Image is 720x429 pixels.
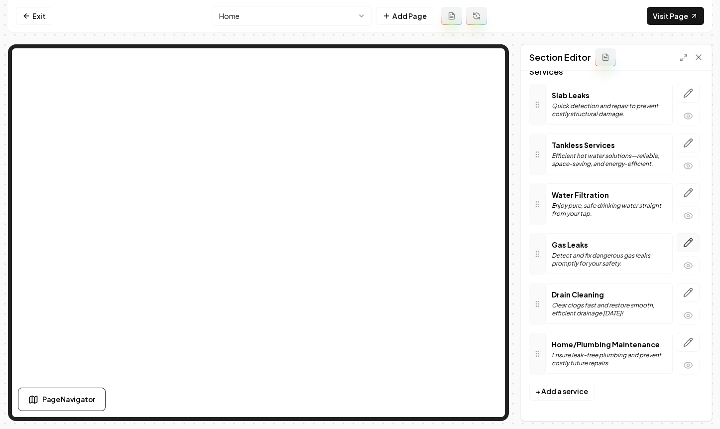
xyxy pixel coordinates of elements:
h2: Section Editor [529,50,591,64]
span: Services [529,68,704,76]
button: Add admin section prompt [595,48,616,66]
a: Exit [16,7,52,25]
p: Ensure leak-free plumbing and prevent costly future repairs. [552,351,666,367]
p: Home/Plumbing Maintenance [552,339,666,349]
p: Detect and fix dangerous gas leaks promptly for your safety. [552,252,666,268]
p: Gas Leaks [552,240,666,250]
p: Quick detection and repair to prevent costly structural damage. [552,102,666,118]
span: Page Navigator [42,394,95,405]
p: Water Filtration [552,190,666,200]
a: Visit Page [647,7,704,25]
p: Clear clogs fast and restore smooth, efficient drainage [DATE]! [552,301,666,317]
p: Tankless Services [552,140,666,150]
button: Page Navigator [18,388,106,411]
p: Drain Cleaning [552,289,666,299]
p: Enjoy pure, safe drinking water straight from your tap. [552,202,666,218]
button: Add Page [376,7,433,25]
p: Slab Leaks [552,90,666,100]
button: Add admin page prompt [441,7,462,25]
button: Regenerate page [466,7,487,25]
p: Efficient hot water solutions—reliable, space-saving, and energy-efficient. [552,152,666,168]
button: + Add a service [529,383,595,401]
